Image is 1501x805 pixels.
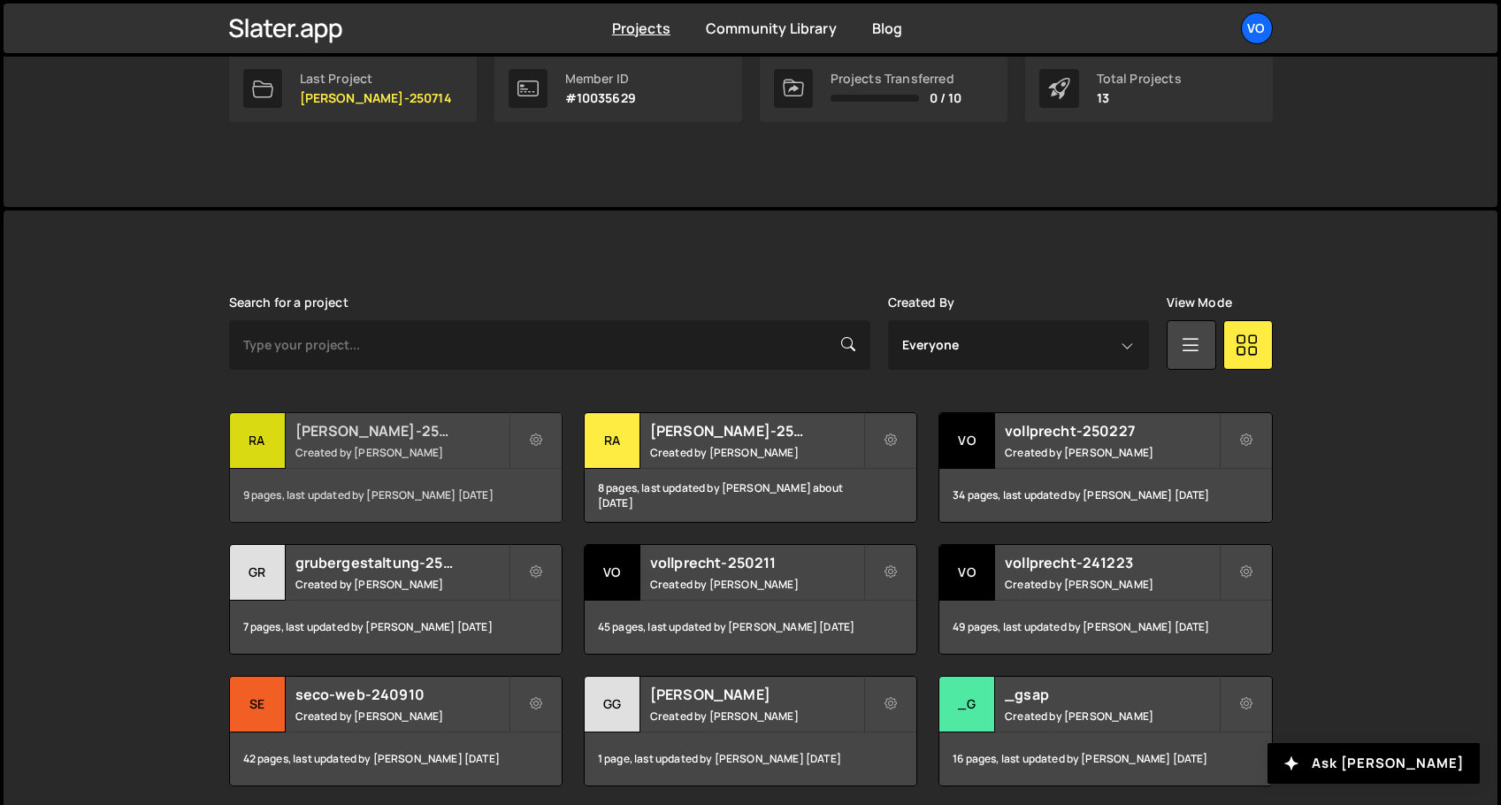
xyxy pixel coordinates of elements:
div: 34 pages, last updated by [PERSON_NAME] [DATE] [939,469,1271,522]
h2: vollprecht-250211 [650,553,863,572]
div: _g [939,677,995,732]
span: 0 / 10 [930,91,962,105]
div: Projects Transferred [831,72,962,86]
div: ra [230,413,286,469]
div: 7 pages, last updated by [PERSON_NAME] [DATE] [230,601,562,654]
h2: grubergestaltung-250507 [295,553,509,572]
a: Last Project [PERSON_NAME]-250714 [229,55,477,122]
p: [PERSON_NAME]-250714 [300,91,452,105]
div: gr [230,545,286,601]
small: Created by [PERSON_NAME] [295,445,509,460]
div: vo [939,545,995,601]
a: vo vollprecht-250211 Created by [PERSON_NAME] 45 pages, last updated by [PERSON_NAME] [DATE] [584,544,917,655]
h2: seco-web-240910 [295,685,509,704]
h2: [PERSON_NAME]-250623 [650,421,863,441]
a: se seco-web-240910 Created by [PERSON_NAME] 42 pages, last updated by [PERSON_NAME] [DATE] [229,676,563,786]
small: Created by [PERSON_NAME] [295,577,509,592]
h2: [PERSON_NAME]-250714 [295,421,509,441]
a: gg [PERSON_NAME] Created by [PERSON_NAME] 1 page, last updated by [PERSON_NAME] [DATE] [584,676,917,786]
p: 13 [1097,91,1182,105]
small: Created by [PERSON_NAME] [650,709,863,724]
label: Search for a project [229,295,348,310]
small: Created by [PERSON_NAME] [1005,577,1218,592]
div: 9 pages, last updated by [PERSON_NAME] [DATE] [230,469,562,522]
small: Created by [PERSON_NAME] [295,709,509,724]
p: #10035629 [565,91,636,105]
div: vo [585,545,640,601]
small: Created by [PERSON_NAME] [1005,709,1218,724]
small: Created by [PERSON_NAME] [1005,445,1218,460]
div: Total Projects [1097,72,1182,86]
h2: _gsap [1005,685,1218,704]
div: 45 pages, last updated by [PERSON_NAME] [DATE] [585,601,916,654]
a: Blog [872,19,903,38]
h2: vollprecht-250227 [1005,421,1218,441]
div: Member ID [565,72,636,86]
a: Projects [612,19,670,38]
div: ra [585,413,640,469]
div: 16 pages, last updated by [PERSON_NAME] [DATE] [939,732,1271,786]
small: Created by [PERSON_NAME] [650,445,863,460]
a: vo vollprecht-250227 Created by [PERSON_NAME] 34 pages, last updated by [PERSON_NAME] [DATE] [938,412,1272,523]
div: 49 pages, last updated by [PERSON_NAME] [DATE] [939,601,1271,654]
small: Created by [PERSON_NAME] [650,577,863,592]
a: ra [PERSON_NAME]-250714 Created by [PERSON_NAME] 9 pages, last updated by [PERSON_NAME] [DATE] [229,412,563,523]
a: _g _gsap Created by [PERSON_NAME] 16 pages, last updated by [PERSON_NAME] [DATE] [938,676,1272,786]
a: vo [1241,12,1273,44]
a: gr grubergestaltung-250507 Created by [PERSON_NAME] 7 pages, last updated by [PERSON_NAME] [DATE] [229,544,563,655]
h2: [PERSON_NAME] [650,685,863,704]
div: Last Project [300,72,452,86]
h2: vollprecht-241223 [1005,553,1218,572]
div: vo [939,413,995,469]
button: Ask [PERSON_NAME] [1267,743,1480,784]
a: ra [PERSON_NAME]-250623 Created by [PERSON_NAME] 8 pages, last updated by [PERSON_NAME] about [DATE] [584,412,917,523]
input: Type your project... [229,320,870,370]
a: Community Library [706,19,837,38]
a: vo vollprecht-241223 Created by [PERSON_NAME] 49 pages, last updated by [PERSON_NAME] [DATE] [938,544,1272,655]
label: Created By [888,295,955,310]
div: 8 pages, last updated by [PERSON_NAME] about [DATE] [585,469,916,522]
div: 42 pages, last updated by [PERSON_NAME] [DATE] [230,732,562,786]
div: gg [585,677,640,732]
div: se [230,677,286,732]
label: View Mode [1167,295,1232,310]
div: 1 page, last updated by [PERSON_NAME] [DATE] [585,732,916,786]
